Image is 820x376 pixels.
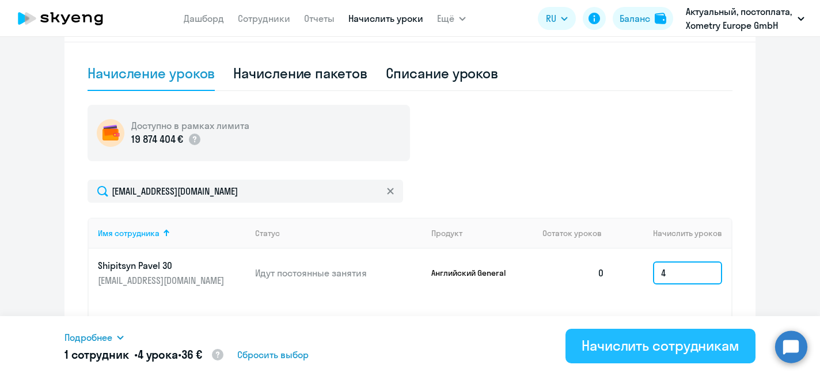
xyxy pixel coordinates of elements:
span: Ещё [437,12,454,25]
a: Сотрудники [238,13,290,24]
a: Отчеты [304,13,335,24]
p: Английский General [431,268,518,278]
img: wallet-circle.png [97,119,124,147]
h5: Доступно в рамках лимита [131,119,249,132]
span: Остаток уроков [542,228,602,238]
div: Баланс [620,12,650,25]
a: Shipitsyn Pavel 30[EMAIL_ADDRESS][DOMAIN_NAME] [98,259,246,287]
button: Балансbalance [613,7,673,30]
div: Списание уроков [386,64,499,82]
p: 19 874 404 € [131,132,183,147]
span: Подробнее [64,331,112,344]
p: Актуальный, постоплата, Xometry Europe GmbH [686,5,793,32]
div: Начисление уроков [88,64,215,82]
div: Остаток уроков [542,228,614,238]
img: balance [655,13,666,24]
div: Начисление пакетов [233,64,367,82]
div: Продукт [431,228,534,238]
button: RU [538,7,576,30]
span: Сбросить выбор [237,348,309,362]
div: Статус [255,228,422,238]
div: Начислить сотрудникам [582,336,739,355]
span: 4 урока [138,347,178,362]
span: 36 € [181,347,202,362]
p: Идут постоянные занятия [255,267,422,279]
button: Начислить сотрудникам [565,329,756,363]
p: Shipitsyn Pavel 30 [98,259,227,272]
div: Имя сотрудника [98,228,246,238]
th: Начислить уроков [614,218,731,249]
input: Поиск по имени, email, продукту или статусу [88,180,403,203]
a: Начислить уроки [348,13,423,24]
button: Ещё [437,7,466,30]
div: Имя сотрудника [98,228,160,238]
div: Статус [255,228,280,238]
p: [EMAIL_ADDRESS][DOMAIN_NAME] [98,274,227,287]
td: 0 [533,249,614,297]
span: RU [546,12,556,25]
div: Продукт [431,228,462,238]
button: Актуальный, постоплата, Xometry Europe GmbH [680,5,810,32]
h5: 1 сотрудник • • [64,347,225,364]
a: Дашборд [184,13,224,24]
